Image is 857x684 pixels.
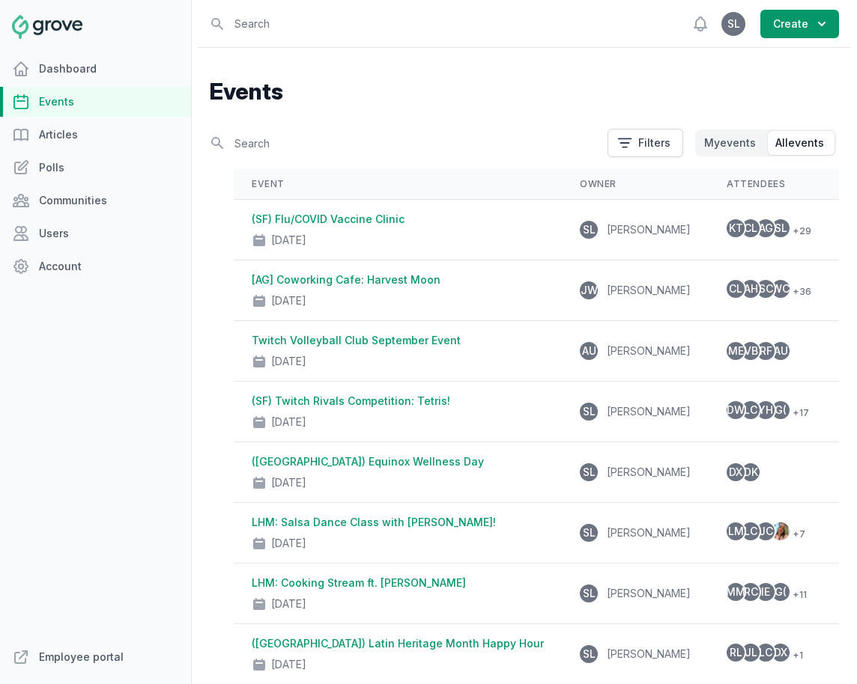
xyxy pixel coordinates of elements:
[271,354,306,369] div: [DATE]
[709,169,829,200] th: Attendees
[760,346,772,356] span: RF
[775,223,787,233] span: SL
[252,273,440,286] a: [AG] Coworking Cafe: Harvest Moon
[252,516,496,528] a: LHM: Salsa Dance Class with [PERSON_NAME]!
[727,19,740,29] span: SL
[761,587,770,597] span: IE
[744,405,757,415] span: LC
[252,637,544,650] a: ([GEOGRAPHIC_DATA]) Latin Heritage Month Happy Hour
[745,647,757,658] span: JL
[775,135,824,150] span: All events
[607,344,691,357] span: [PERSON_NAME]
[271,293,306,308] div: [DATE]
[744,284,758,294] span: AH
[608,129,683,157] button: Filters
[758,405,773,415] span: YH
[583,528,596,538] span: SL
[607,647,691,660] span: [PERSON_NAME]
[759,647,772,658] span: LC
[728,526,744,537] span: LM
[744,467,758,477] span: DK
[583,588,596,599] span: SL
[787,404,809,422] span: + 17
[729,467,742,477] span: DX
[721,12,745,36] button: SL
[775,587,787,597] span: G(
[697,131,766,155] button: Myevents
[729,284,742,294] span: CL
[727,405,745,415] span: DW
[759,223,773,233] span: AG
[583,406,596,417] span: SL
[581,285,598,296] span: JW
[768,131,835,155] button: Allevents
[271,475,306,490] div: [DATE]
[607,223,691,236] span: [PERSON_NAME]
[774,647,787,658] span: DX
[744,346,758,356] span: VB
[210,130,599,156] input: Search
[271,657,306,672] div: [DATE]
[271,233,306,248] div: [DATE]
[726,587,745,597] span: MM
[562,169,709,200] th: Owner
[787,222,811,240] span: + 29
[583,225,596,235] span: SL
[607,465,691,478] span: [PERSON_NAME]
[582,346,596,356] span: AU
[744,526,757,537] span: LC
[210,78,839,105] h1: Events
[252,394,450,407] a: (SF) Twitch Rivals Competition: Tetris!
[252,334,461,346] a: Twitch Volleyball Club September Event
[744,587,758,597] span: RC
[787,647,803,665] span: + 1
[234,169,562,200] th: Event
[607,405,691,418] span: [PERSON_NAME]
[271,536,306,551] div: [DATE]
[607,284,691,296] span: [PERSON_NAME]
[252,455,484,468] a: ([GEOGRAPHIC_DATA]) Equinox Wellness Day
[760,10,839,38] button: Create
[271,415,306,430] div: [DATE]
[728,346,744,356] span: ME
[12,15,82,39] img: Grove
[774,346,788,356] span: AU
[729,223,743,233] span: KT
[759,284,773,294] span: SC
[744,223,757,233] span: CL
[787,586,807,604] span: + 11
[730,647,742,658] span: RL
[772,284,790,294] span: WC
[787,525,805,543] span: + 7
[252,213,405,225] a: (SF) Flu/COVID Vaccine Clinic
[271,596,306,611] div: [DATE]
[607,526,691,539] span: [PERSON_NAME]
[775,405,787,415] span: G(
[583,649,596,659] span: SL
[704,135,756,150] span: My events
[759,526,773,537] span: JC
[252,576,466,589] a: LHM: Cooking Stream ft. [PERSON_NAME]
[607,587,691,599] span: [PERSON_NAME]
[787,283,811,301] span: + 36
[583,467,596,477] span: SL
